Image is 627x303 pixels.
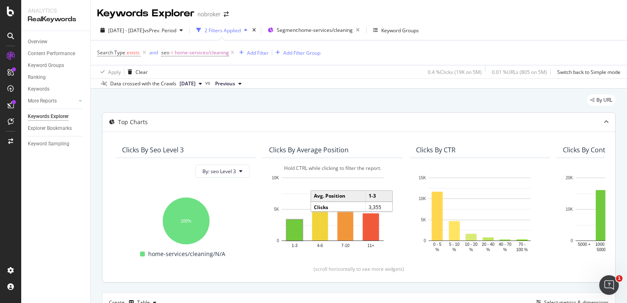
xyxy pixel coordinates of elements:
svg: A chart. [122,193,249,246]
div: Keywords [28,85,49,94]
div: Clicks By seo Level 3 [122,146,184,154]
svg: A chart. [269,174,396,253]
span: Search Type [97,49,125,56]
button: [DATE] - [DATE]vsPrev. Period [97,24,186,37]
text: % [469,247,473,252]
text: % [503,247,507,252]
div: legacy label [587,94,616,106]
a: Content Performance [28,49,84,58]
button: Add Filter [236,48,269,58]
text: 5000 [597,247,606,252]
button: Switch back to Simple mode [554,65,620,78]
span: vs [205,79,212,87]
div: Keywords Explorer [97,7,194,20]
text: 40 - 70 [499,242,512,247]
a: Ranking [28,73,84,82]
button: Clear [125,65,148,78]
text: 5K [421,218,426,222]
span: 1 [616,275,623,282]
div: Keyword Sampling [28,140,69,148]
a: More Reports [28,97,76,105]
div: (scroll horizontally to see more widgets) [112,265,605,272]
text: 10 - 20 [465,242,478,247]
button: Apply [97,65,121,78]
button: Add Filter Group [272,48,320,58]
text: 70 - [518,242,525,247]
div: times [251,26,258,34]
div: Switch back to Simple mode [557,69,620,76]
text: 10K [566,207,573,212]
button: Keyword Groups [370,24,422,37]
text: % [486,247,490,252]
div: 0.01 % URLs ( 805 on 5M ) [492,69,547,76]
div: More Reports [28,97,57,105]
a: Explorer Bookmarks [28,124,84,133]
text: 10K [419,197,426,201]
div: 0.4 % Clicks ( 19K on 5M ) [428,69,482,76]
div: 2 Filters Applied [205,27,241,34]
text: 100 % [516,247,528,252]
span: exists [127,49,140,56]
div: Keywords Explorer [28,112,69,121]
text: 100% [181,219,191,223]
div: Overview [28,38,47,46]
text: % [436,247,439,252]
iframe: Intercom live chat [599,275,619,295]
text: 5000 + [578,242,591,247]
button: 2 Filters Applied [193,24,251,37]
div: Explorer Bookmarks [28,124,72,133]
span: [DATE] - [DATE] [108,27,144,34]
div: Ranking [28,73,46,82]
svg: A chart. [416,174,543,253]
a: Keywords [28,85,84,94]
div: Keyword Groups [381,27,419,34]
div: Content Performance [28,49,75,58]
span: home-services/cleaning [175,47,229,58]
text: 1-3 [291,243,298,248]
div: Keyword Groups [28,61,64,70]
div: Clear [136,69,148,76]
span: = [171,49,173,56]
div: Clicks By Average Position [269,146,349,154]
text: % [452,247,456,252]
div: Top Charts [118,118,148,126]
div: nobroker [198,10,220,18]
span: 2025 Sep. 1st [180,80,196,87]
button: and [149,49,158,56]
text: 7-10 [341,243,349,248]
text: 20 - 40 [482,242,495,247]
button: [DATE] [176,79,205,89]
span: Previous [215,80,235,87]
span: home-services/cleaning/N/A [148,249,225,259]
text: 15K [419,176,426,180]
text: 0 - 5 [433,242,441,247]
span: By URL [596,98,612,102]
span: By: seo Level 3 [202,168,236,175]
text: 11+ [367,243,374,248]
button: By: seo Level 3 [196,165,249,178]
div: Apply [108,69,121,76]
div: Add Filter [247,49,269,56]
button: Previous [212,79,245,89]
text: 0 [424,238,426,243]
button: Segment:home-services/cleaning [265,24,363,37]
text: 5K [274,207,279,212]
div: Data crossed with the Crawls [110,80,176,87]
a: Keyword Groups [28,61,84,70]
div: RealKeywords [28,15,84,24]
text: 20K [566,176,573,180]
a: Keywords Explorer [28,112,84,121]
text: 5 - 10 [449,242,460,247]
span: Segment: home-services/cleaning [277,27,353,33]
div: Clicks By CTR [416,146,456,154]
div: Analytics [28,7,84,15]
div: Add Filter Group [283,49,320,56]
div: Hold CTRL while clicking to filter the report. [269,165,396,172]
a: Overview [28,38,84,46]
text: 1000 - [596,242,607,247]
span: vs Prev. Period [144,27,176,34]
text: 4-6 [317,243,323,248]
